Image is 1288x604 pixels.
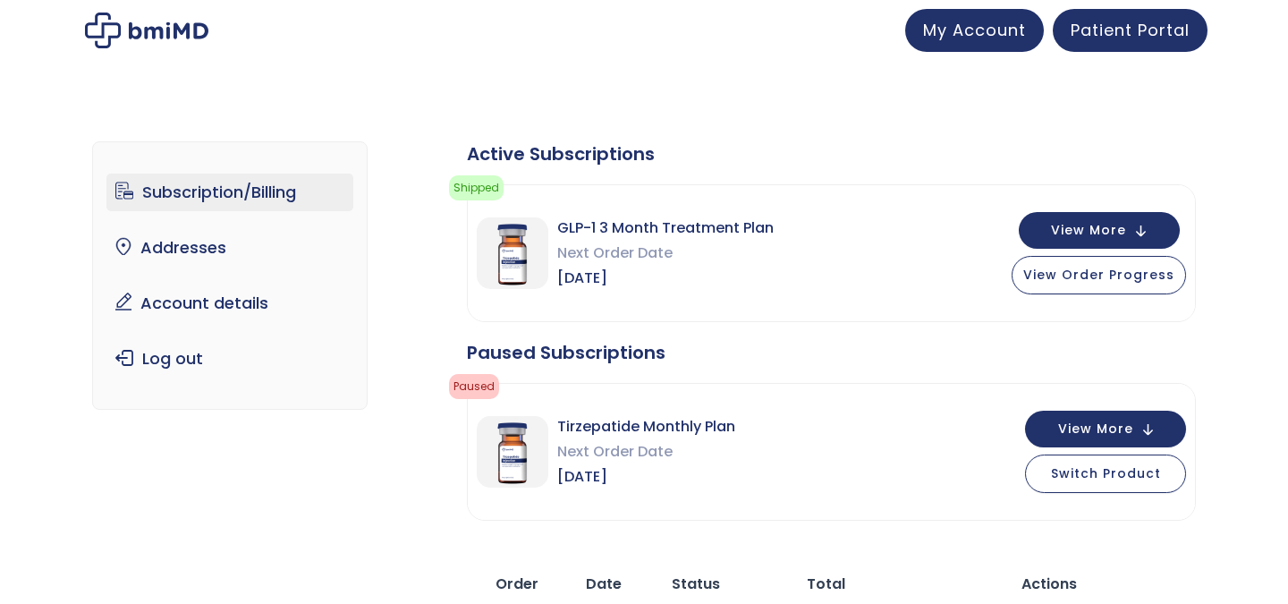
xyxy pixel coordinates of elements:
[106,174,354,211] a: Subscription/Billing
[106,229,354,267] a: Addresses
[449,374,499,399] span: Paused
[1023,266,1174,284] span: View Order Progress
[1058,423,1133,435] span: View More
[1051,225,1126,236] span: View More
[1071,19,1190,41] span: Patient Portal
[672,574,720,594] span: Status
[1025,411,1186,447] button: View More
[1025,455,1186,493] button: Switch Product
[449,175,504,200] span: Shipped
[92,141,369,410] nav: Account pages
[1021,574,1077,594] span: Actions
[557,266,774,291] span: [DATE]
[905,9,1044,52] a: My Account
[467,340,1196,365] div: Paused Subscriptions
[557,216,774,241] span: GLP-1 3 Month Treatment Plan
[1019,212,1180,249] button: View More
[923,19,1026,41] span: My Account
[467,141,1196,166] div: Active Subscriptions
[106,340,354,378] a: Log out
[1053,9,1207,52] a: Patient Portal
[1051,464,1161,482] span: Switch Product
[586,574,622,594] span: Date
[106,285,354,322] a: Account details
[85,13,208,48] img: My account
[1012,256,1186,294] button: View Order Progress
[557,241,774,266] span: Next Order Date
[807,574,845,594] span: Total
[496,574,538,594] span: Order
